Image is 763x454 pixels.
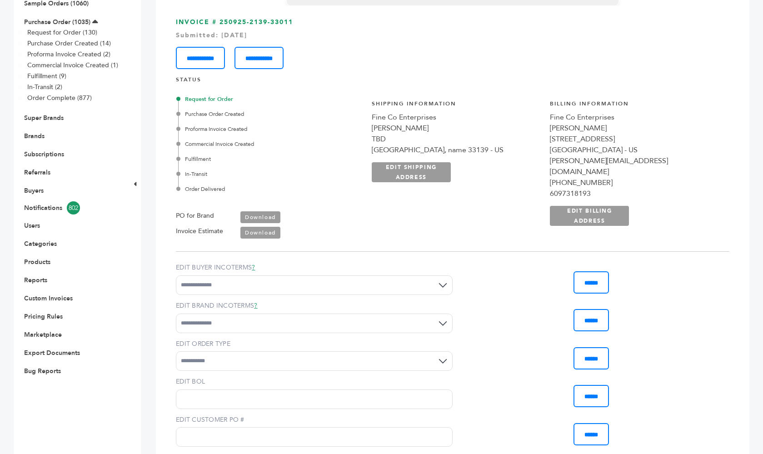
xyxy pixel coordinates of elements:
[24,258,50,266] a: Products
[178,110,362,118] div: Purchase Order Created
[550,177,719,188] div: [PHONE_NUMBER]
[178,140,362,148] div: Commercial Invoice Created
[176,31,729,40] div: Submitted: [DATE]
[24,168,50,177] a: Referrals
[24,276,47,284] a: Reports
[27,28,97,37] a: Request for Order (130)
[24,294,73,303] a: Custom Invoices
[24,132,45,140] a: Brands
[372,145,541,155] div: [GEOGRAPHIC_DATA], name 33139 - US
[252,263,255,272] a: ?
[176,301,453,310] label: EDIT BRAND INCOTERMS
[176,339,453,349] label: EDIT ORDER TYPE
[176,377,453,386] label: EDIT BOL
[178,95,362,103] div: Request for Order
[24,201,117,215] a: Notifications802
[372,134,541,145] div: TBD
[27,39,111,48] a: Purchase Order Created (14)
[24,114,64,122] a: Super Brands
[550,100,719,112] h4: Billing Information
[27,72,66,80] a: Fulfillment (9)
[27,61,118,70] a: Commercial Invoice Created (1)
[178,155,362,163] div: Fulfillment
[176,226,223,237] label: Invoice Estimate
[176,415,453,424] label: EDIT CUSTOMER PO #
[178,170,362,178] div: In-Transit
[24,221,40,230] a: Users
[372,100,541,112] h4: Shipping Information
[254,301,257,310] a: ?
[178,125,362,133] div: Proforma Invoice Created
[176,76,729,88] h4: STATUS
[550,134,719,145] div: [STREET_ADDRESS]
[550,206,629,226] a: EDIT BILLING ADDRESS
[550,145,719,155] div: [GEOGRAPHIC_DATA] - US
[550,188,719,199] div: 6097318193
[372,123,541,134] div: [PERSON_NAME]
[67,201,80,215] span: 802
[24,330,62,339] a: Marketplace
[372,112,541,123] div: Fine Co Enterprises
[550,123,719,134] div: [PERSON_NAME]
[24,349,80,357] a: Export Documents
[24,239,57,248] a: Categories
[27,83,62,91] a: In-Transit (2)
[24,367,61,375] a: Bug Reports
[240,227,280,239] a: Download
[240,211,280,223] a: Download
[176,263,453,272] label: EDIT BUYER INCOTERMS
[24,186,44,195] a: Buyers
[176,210,214,221] label: PO for Brand
[176,18,729,69] h3: INVOICE # 250925-2139-33011
[178,185,362,193] div: Order Delivered
[24,150,64,159] a: Subscriptions
[550,155,719,177] div: [PERSON_NAME][EMAIL_ADDRESS][DOMAIN_NAME]
[27,94,92,102] a: Order Complete (877)
[24,312,63,321] a: Pricing Rules
[550,112,719,123] div: Fine Co Enterprises
[24,18,90,26] a: Purchase Order (1035)
[372,162,451,182] a: EDIT SHIPPING ADDRESS
[27,50,110,59] a: Proforma Invoice Created (2)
